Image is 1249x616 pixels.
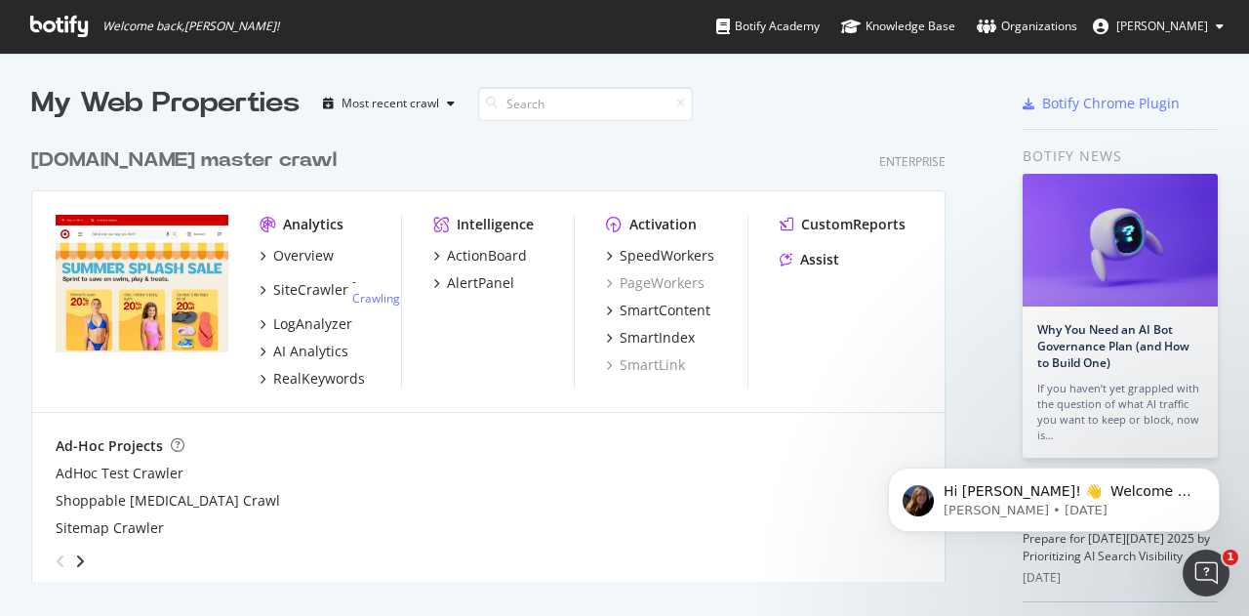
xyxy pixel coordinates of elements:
div: angle-right [73,552,87,571]
div: CustomReports [801,215,906,234]
button: [PERSON_NAME] [1077,11,1239,42]
div: angle-left [48,546,73,577]
div: SpeedWorkers [620,246,714,266]
div: Knowledge Base [841,17,955,36]
div: My Web Properties [31,84,300,123]
div: If you haven’t yet grappled with the question of what AI traffic you want to keep or block, now is… [1037,381,1203,443]
img: www.target.com [56,215,228,353]
a: Sitemap Crawler [56,518,164,538]
div: Activation [629,215,697,234]
div: - [352,273,400,307]
a: ActionBoard [433,246,527,266]
a: Overview [260,246,334,266]
a: [DOMAIN_NAME] master crawl [31,146,344,175]
a: Shoppable [MEDICAL_DATA] Crawl [56,491,280,511]
div: Overview [273,246,334,266]
a: PageWorkers [606,273,705,293]
span: Samantha Cutro [1116,18,1208,34]
div: AlertPanel [447,273,514,293]
a: Assist [780,250,839,269]
a: Crawling [352,290,400,307]
div: SmartIndex [620,328,695,348]
a: AdHoc Test Crawler [56,464,183,483]
button: Most recent crawl [315,88,463,119]
a: SpeedWorkers [606,246,714,266]
div: AI Analytics [273,342,348,361]
a: RealKeywords [260,369,365,389]
span: Welcome back, [PERSON_NAME] ! [102,19,279,34]
a: SiteCrawler- Crawling [260,273,400,307]
div: SmartContent [620,301,710,320]
img: Why You Need an AI Bot Governance Plan (and How to Build One) [1023,174,1218,307]
a: SmartLink [606,355,685,375]
div: grid [31,123,961,582]
a: CustomReports [780,215,906,234]
div: RealKeywords [273,369,365,389]
div: [DATE] [1023,569,1218,587]
a: SmartIndex [606,328,695,348]
div: Most recent crawl [342,98,439,109]
iframe: Intercom notifications message [859,427,1249,563]
span: 1 [1223,550,1238,565]
div: Ad-Hoc Projects [56,436,163,456]
div: Botify Chrome Plugin [1042,94,1180,113]
div: SiteCrawler [273,280,348,300]
iframe: Intercom live chat [1183,550,1229,596]
a: AI Analytics [260,342,348,361]
span: Hi [PERSON_NAME]! 👋 Welcome to Botify chat support! Have a question? Reply to this message and ou... [85,57,337,169]
a: Botify Chrome Plugin [1023,94,1180,113]
div: [DOMAIN_NAME] master crawl [31,146,337,175]
div: Organizations [977,17,1077,36]
p: Message from Laura, sent 1w ago [85,75,337,93]
a: Why You Need an AI Bot Governance Plan (and How to Build One) [1037,321,1189,371]
div: Analytics [283,215,343,234]
div: Intelligence [457,215,534,234]
div: Enterprise [879,153,946,170]
a: SmartContent [606,301,710,320]
input: Search [478,87,693,121]
div: Botify Academy [716,17,820,36]
div: ActionBoard [447,246,527,266]
a: LogAnalyzer [260,314,352,334]
a: AlertPanel [433,273,514,293]
div: Botify news [1023,145,1218,167]
div: Assist [800,250,839,269]
div: LogAnalyzer [273,314,352,334]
